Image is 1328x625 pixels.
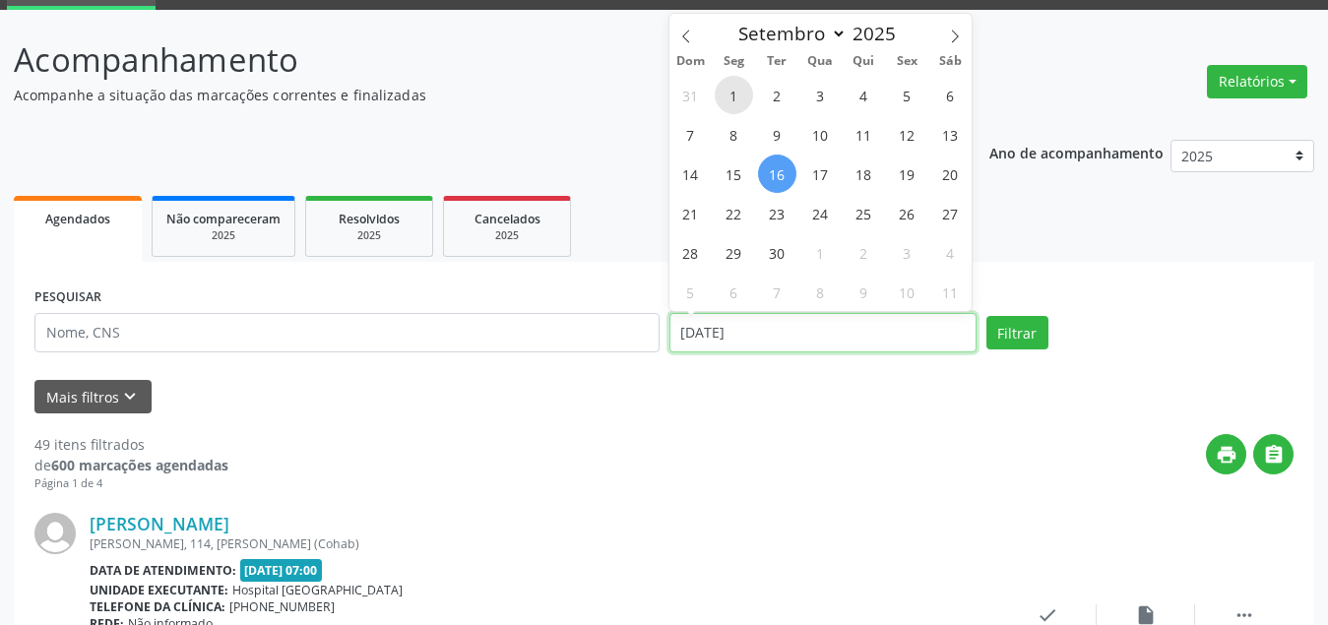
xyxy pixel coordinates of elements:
span: Não compareceram [166,211,281,227]
div: 2025 [320,228,418,243]
span: Outubro 7, 2025 [758,273,796,311]
input: Selecione um intervalo [669,313,977,352]
div: 2025 [458,228,556,243]
span: Outubro 8, 2025 [801,273,840,311]
div: 2025 [166,228,281,243]
span: Outubro 4, 2025 [931,233,970,272]
span: Outubro 10, 2025 [888,273,926,311]
span: Setembro 27, 2025 [931,194,970,232]
span: Setembro 9, 2025 [758,115,796,154]
b: Unidade executante: [90,582,228,598]
div: Página 1 de 4 [34,475,228,492]
button:  [1253,434,1294,474]
span: [PHONE_NUMBER] [229,598,335,615]
span: Setembro 23, 2025 [758,194,796,232]
p: Acompanhe a situação das marcações correntes e finalizadas [14,85,924,105]
i: keyboard_arrow_down [119,386,141,407]
b: Data de atendimento: [90,562,236,579]
span: Setembro 25, 2025 [845,194,883,232]
span: Outubro 3, 2025 [888,233,926,272]
span: Agendados [45,211,110,227]
span: Qua [798,55,842,68]
span: Setembro 11, 2025 [845,115,883,154]
span: Outubro 9, 2025 [845,273,883,311]
span: Setembro 1, 2025 [715,76,753,114]
span: Outubro 1, 2025 [801,233,840,272]
p: Ano de acompanhamento [989,140,1164,164]
span: Setembro 15, 2025 [715,155,753,193]
span: Setembro 8, 2025 [715,115,753,154]
span: Cancelados [474,211,540,227]
b: Telefone da clínica: [90,598,225,615]
strong: 600 marcações agendadas [51,456,228,474]
span: Setembro 30, 2025 [758,233,796,272]
div: de [34,455,228,475]
span: Seg [712,55,755,68]
span: Setembro 22, 2025 [715,194,753,232]
span: Outubro 11, 2025 [931,273,970,311]
span: [DATE] 07:00 [240,559,323,582]
span: Setembro 17, 2025 [801,155,840,193]
span: Setembro 19, 2025 [888,155,926,193]
span: Setembro 2, 2025 [758,76,796,114]
span: Setembro 7, 2025 [671,115,710,154]
span: Setembro 10, 2025 [801,115,840,154]
button: Filtrar [986,316,1048,349]
span: Setembro 16, 2025 [758,155,796,193]
span: Outubro 6, 2025 [715,273,753,311]
span: Outubro 2, 2025 [845,233,883,272]
span: Qui [842,55,885,68]
span: Ter [755,55,798,68]
span: Setembro 26, 2025 [888,194,926,232]
input: Nome, CNS [34,313,660,352]
span: Setembro 24, 2025 [801,194,840,232]
span: Outubro 5, 2025 [671,273,710,311]
span: Setembro 29, 2025 [715,233,753,272]
span: Setembro 5, 2025 [888,76,926,114]
span: Sáb [928,55,972,68]
span: Setembro 13, 2025 [931,115,970,154]
button: Mais filtroskeyboard_arrow_down [34,380,152,414]
i:  [1263,444,1285,466]
span: Setembro 18, 2025 [845,155,883,193]
span: Setembro 4, 2025 [845,76,883,114]
span: Hospital [GEOGRAPHIC_DATA] [232,582,403,598]
p: Acompanhamento [14,35,924,85]
button: print [1206,434,1246,474]
div: 49 itens filtrados [34,434,228,455]
span: Setembro 28, 2025 [671,233,710,272]
button: Relatórios [1207,65,1307,98]
div: [PERSON_NAME], 114, [PERSON_NAME] (Cohab) [90,535,998,552]
select: Month [729,20,848,47]
span: Resolvidos [339,211,400,227]
img: img [34,513,76,554]
span: Sex [885,55,928,68]
span: Dom [669,55,713,68]
label: PESQUISAR [34,282,101,313]
span: Setembro 12, 2025 [888,115,926,154]
a: [PERSON_NAME] [90,513,229,534]
span: Setembro 20, 2025 [931,155,970,193]
input: Year [847,21,912,46]
span: Setembro 21, 2025 [671,194,710,232]
span: Agosto 31, 2025 [671,76,710,114]
span: Setembro 14, 2025 [671,155,710,193]
i: print [1216,444,1237,466]
span: Setembro 3, 2025 [801,76,840,114]
span: Setembro 6, 2025 [931,76,970,114]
